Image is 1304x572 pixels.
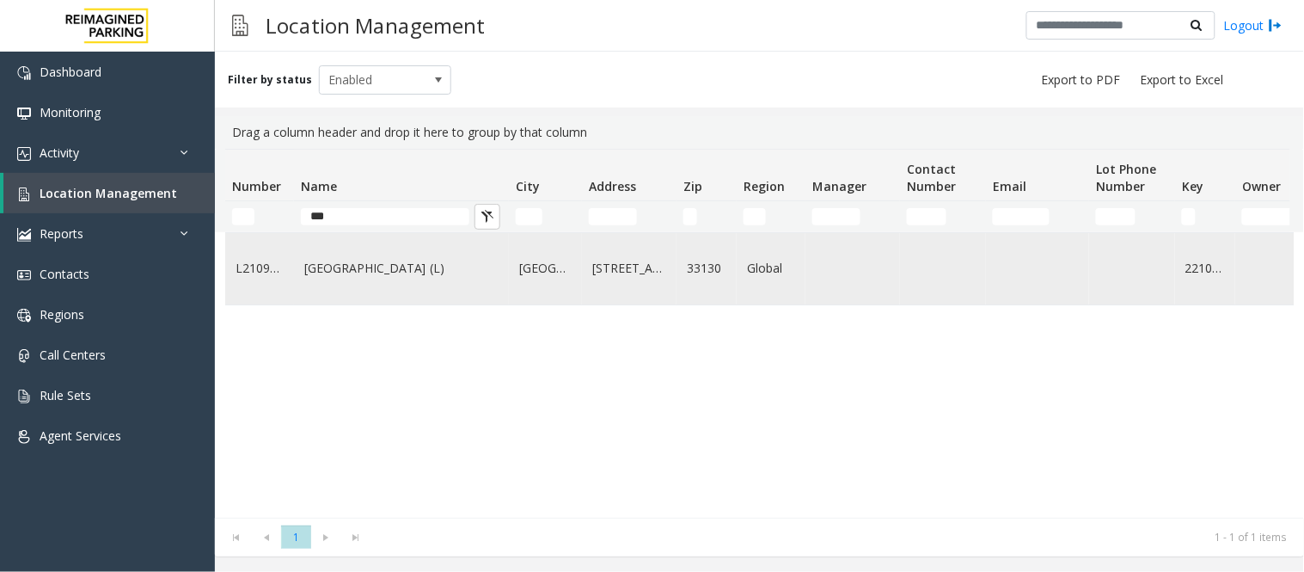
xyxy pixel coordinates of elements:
span: Location Management [40,185,177,201]
td: Contact Number Filter [900,201,986,232]
span: Address [589,178,636,194]
span: Contact Number [907,161,956,194]
img: 'icon' [17,107,31,120]
span: Name [301,178,337,194]
h3: Location Management [257,4,493,46]
input: Region Filter [744,208,766,225]
td: Address Filter [582,201,676,232]
td: Lot Phone Number Filter [1089,201,1175,232]
span: Key [1182,178,1203,194]
span: Activity [40,145,79,161]
input: Manager Filter [812,208,860,225]
span: Regions [40,306,84,323]
img: 'icon' [17,349,31,363]
a: [GEOGRAPHIC_DATA] [519,259,572,278]
img: 'icon' [17,188,31,201]
input: Contact Number Filter [907,208,946,225]
input: Zip Filter [683,208,697,225]
span: Lot Phone Number [1096,161,1156,194]
span: Export to Excel [1141,71,1224,89]
span: Contacts [40,266,89,282]
img: 'icon' [17,390,31,403]
a: [GEOGRAPHIC_DATA] (L) [304,259,499,278]
a: 33130 [687,259,726,278]
span: Email [993,178,1026,194]
input: Number Filter [232,208,254,225]
img: 'icon' [17,268,31,282]
kendo-pager-info: 1 - 1 of 1 items [382,530,1287,544]
span: Number [232,178,281,194]
input: Lot Phone Number Filter [1096,208,1136,225]
a: Global [747,259,795,278]
span: Call Centers [40,347,106,363]
span: Dashboard [40,64,101,80]
img: logout [1269,16,1283,34]
div: Drag a column header and drop it here to group by that column [225,116,1294,149]
a: Logout [1224,16,1283,34]
input: Email Filter [993,208,1050,225]
button: Export to PDF [1035,68,1128,92]
span: City [516,178,540,194]
span: Manager [812,178,866,194]
img: 'icon' [17,66,31,80]
span: Reports [40,225,83,242]
span: Rule Sets [40,387,91,403]
td: Manager Filter [805,201,900,232]
td: Name Filter [294,201,509,232]
td: City Filter [509,201,582,232]
span: Export to PDF [1042,71,1121,89]
input: Address Filter [589,208,637,225]
input: City Filter [516,208,542,225]
span: Region [744,178,785,194]
input: Key Filter [1182,208,1196,225]
div: Data table [215,149,1304,518]
span: Agent Services [40,427,121,444]
td: Key Filter [1175,201,1235,232]
td: Zip Filter [676,201,737,232]
a: [STREET_ADDRESS] [592,259,666,278]
img: 'icon' [17,309,31,323]
img: 'icon' [17,430,31,444]
span: Page 1 [281,526,311,549]
a: 221032 [1185,259,1225,278]
img: 'icon' [17,147,31,161]
span: Owner [1242,178,1281,194]
span: Zip [683,178,702,194]
input: Name Filter [301,208,469,225]
span: Monitoring [40,104,101,120]
td: Email Filter [986,201,1089,232]
td: Region Filter [737,201,805,232]
span: Enabled [320,66,425,94]
a: Location Management [3,173,215,213]
button: Clear [474,204,500,230]
button: Export to Excel [1134,68,1231,92]
img: 'icon' [17,228,31,242]
td: Number Filter [225,201,294,232]
a: L21092801 [236,259,284,278]
label: Filter by status [228,72,312,88]
img: pageIcon [232,4,248,46]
